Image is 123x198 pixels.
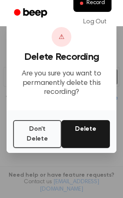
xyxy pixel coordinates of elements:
a: Log Out [75,12,115,32]
p: Are you sure you want to permanently delete this recording? [13,69,110,97]
button: Don't Delete [13,120,61,148]
a: Beep [8,5,55,21]
div: ⚠ [52,27,71,47]
h3: Delete Recording [13,52,110,63]
button: Delete [61,120,110,148]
